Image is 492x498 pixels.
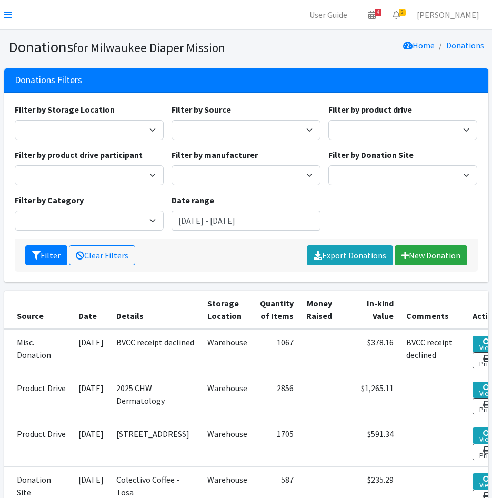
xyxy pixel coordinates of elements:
[254,421,300,466] td: 1705
[15,75,82,86] h3: Donations Filters
[72,421,110,466] td: [DATE]
[400,291,466,329] th: Comments
[8,38,243,56] h1: Donations
[4,421,72,466] td: Product Drive
[399,9,406,16] span: 2
[400,329,466,375] td: BVCC receipt declined
[201,329,254,375] td: Warehouse
[201,375,254,421] td: Warehouse
[15,194,84,206] label: Filter by Category
[4,375,72,421] td: Product Drive
[172,211,320,231] input: January 1, 2011 - December 31, 2011
[172,103,231,116] label: Filter by Source
[338,329,400,375] td: $378.16
[72,291,110,329] th: Date
[72,375,110,421] td: [DATE]
[110,291,201,329] th: Details
[72,329,110,375] td: [DATE]
[395,245,467,265] a: New Donation
[73,40,225,55] small: for Milwaukee Diaper Mission
[338,375,400,421] td: $1,265.11
[201,291,254,329] th: Storage Location
[254,291,300,329] th: Quantity of Items
[328,148,414,161] label: Filter by Donation Site
[307,245,393,265] a: Export Donations
[384,4,408,25] a: 2
[254,329,300,375] td: 1067
[110,329,201,375] td: BVCC receipt declined
[338,421,400,466] td: $591.34
[110,421,201,466] td: [STREET_ADDRESS]
[69,245,135,265] a: Clear Filters
[110,375,201,421] td: 2025 CHW Dermatology
[300,291,338,329] th: Money Raised
[201,421,254,466] td: Warehouse
[408,4,488,25] a: [PERSON_NAME]
[254,375,300,421] td: 2856
[328,103,412,116] label: Filter by product drive
[360,4,384,25] a: 4
[4,291,72,329] th: Source
[446,40,484,51] a: Donations
[25,245,67,265] button: Filter
[301,4,356,25] a: User Guide
[375,9,381,16] span: 4
[172,194,214,206] label: Date range
[338,291,400,329] th: In-kind Value
[403,40,435,51] a: Home
[15,148,143,161] label: Filter by product drive participant
[15,103,115,116] label: Filter by Storage Location
[172,148,258,161] label: Filter by manufacturer
[4,329,72,375] td: Misc. Donation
